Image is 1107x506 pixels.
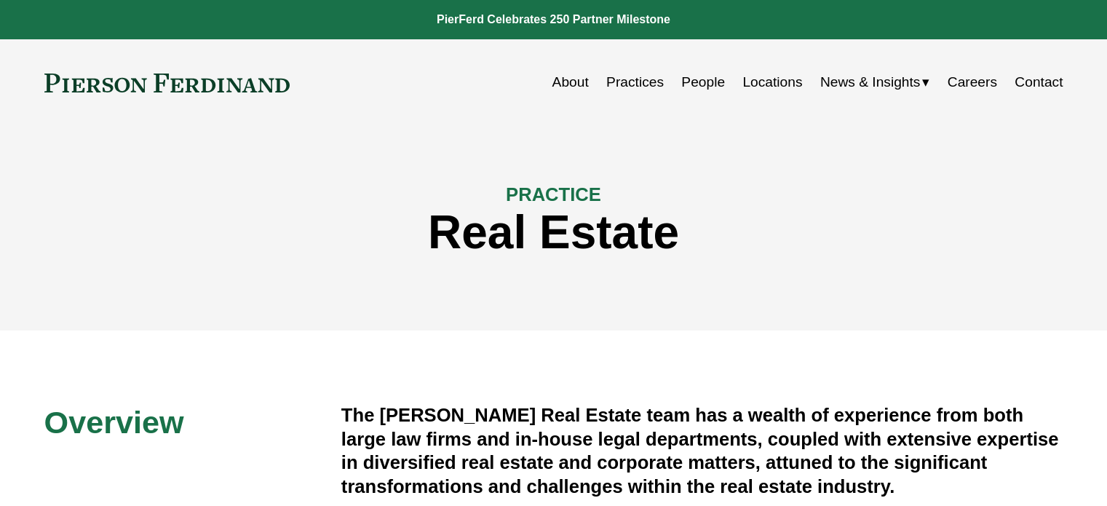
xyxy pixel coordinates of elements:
[948,68,997,96] a: Careers
[820,68,930,96] a: folder dropdown
[681,68,725,96] a: People
[44,405,184,440] span: Overview
[552,68,589,96] a: About
[506,184,601,205] span: PRACTICE
[820,70,921,95] span: News & Insights
[742,68,802,96] a: Locations
[44,206,1063,259] h1: Real Estate
[341,403,1063,498] h4: The [PERSON_NAME] Real Estate team has a wealth of experience from both large law firms and in-ho...
[1015,68,1063,96] a: Contact
[606,68,664,96] a: Practices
